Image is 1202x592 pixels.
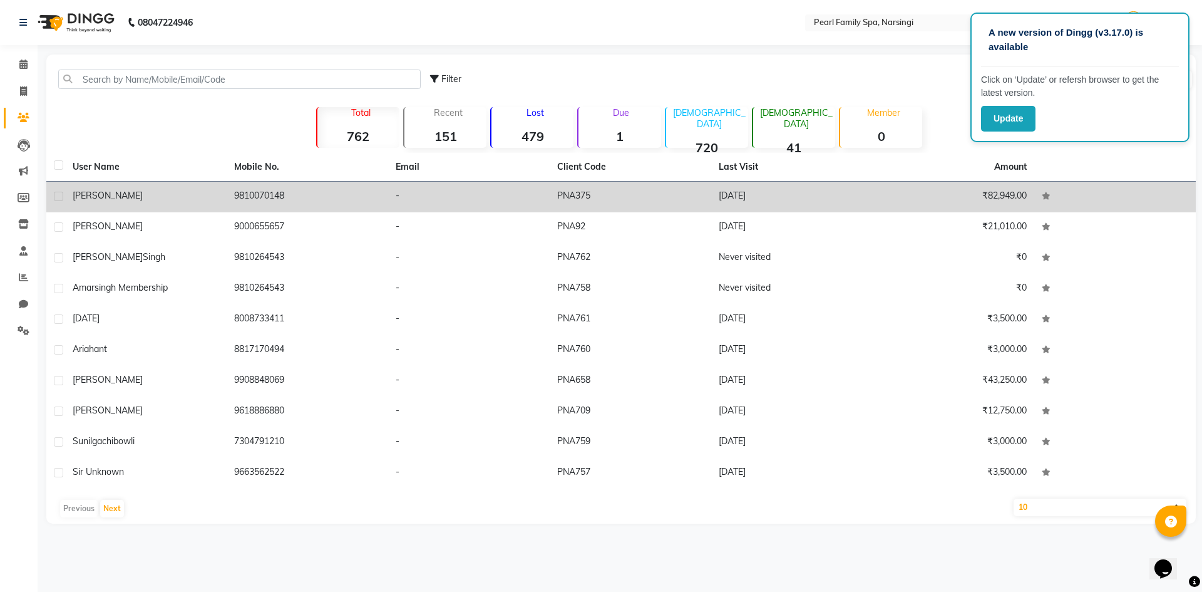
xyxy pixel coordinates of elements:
strong: 479 [491,128,573,144]
p: A new version of Dingg (v3.17.0) is available [989,26,1171,54]
span: [DATE] [73,313,100,324]
p: Click on ‘Update’ or refersh browser to get the latest version. [981,73,1179,100]
td: 9000655657 [227,212,388,243]
span: sunil [73,435,92,447]
td: [DATE] [711,427,873,458]
th: User Name [65,153,227,182]
td: ₹3,000.00 [873,335,1034,366]
td: - [388,274,550,304]
span: sir unknown [73,466,124,477]
td: - [388,212,550,243]
td: PNA658 [550,366,711,397]
th: Amount [987,153,1034,181]
td: 9810264543 [227,274,388,304]
td: PNA709 [550,397,711,427]
th: Mobile No. [227,153,388,182]
td: PNA761 [550,304,711,335]
td: PNA762 [550,243,711,274]
td: [DATE] [711,304,873,335]
span: singh [143,251,165,262]
span: [PERSON_NAME] [73,251,143,262]
td: - [388,427,550,458]
strong: 762 [317,128,399,144]
td: - [388,397,550,427]
iframe: chat widget [1149,542,1189,579]
strong: 41 [753,140,835,155]
td: - [388,366,550,397]
td: [DATE] [711,335,873,366]
td: - [388,243,550,274]
td: [DATE] [711,182,873,212]
td: [DATE] [711,212,873,243]
td: Never visited [711,274,873,304]
button: Update [981,106,1035,132]
td: PNA375 [550,182,711,212]
td: [DATE] [711,366,873,397]
p: [DEMOGRAPHIC_DATA] [671,107,748,130]
td: ₹0 [873,243,1034,274]
p: [DEMOGRAPHIC_DATA] [758,107,835,130]
td: 8008733411 [227,304,388,335]
strong: 1 [578,128,660,144]
td: ₹3,000.00 [873,427,1034,458]
p: Lost [496,107,573,118]
td: PNA759 [550,427,711,458]
td: [DATE] [711,458,873,489]
td: PNA757 [550,458,711,489]
td: ₹43,250.00 [873,366,1034,397]
td: ₹12,750.00 [873,397,1034,427]
span: [PERSON_NAME] [73,405,143,416]
span: [PERSON_NAME] [73,190,143,201]
button: Next [100,500,124,517]
span: amar [73,282,95,293]
td: - [388,335,550,366]
p: Member [845,107,922,118]
td: 8817170494 [227,335,388,366]
td: - [388,182,550,212]
td: ₹0 [873,274,1034,304]
p: Total [322,107,399,118]
td: ₹21,010.00 [873,212,1034,243]
img: Admin [1122,11,1144,33]
img: logo [32,5,118,40]
p: Due [581,107,660,118]
th: Last Visit [711,153,873,182]
td: PNA760 [550,335,711,366]
td: 9618886880 [227,397,388,427]
th: Client Code [550,153,711,182]
td: Never visited [711,243,873,274]
td: ₹3,500.00 [873,458,1034,489]
input: Search by Name/Mobile/Email/Code [58,70,421,89]
p: Recent [409,107,486,118]
strong: 151 [404,128,486,144]
td: ₹3,500.00 [873,304,1034,335]
td: - [388,304,550,335]
td: PNA758 [550,274,711,304]
td: PNA92 [550,212,711,243]
span: ariahant [73,343,107,355]
strong: 0 [840,128,922,144]
span: [PERSON_NAME] [73,221,143,232]
td: ₹82,949.00 [873,182,1034,212]
td: [DATE] [711,397,873,427]
td: 9663562522 [227,458,388,489]
td: 9810070148 [227,182,388,212]
span: singh membership [95,282,168,293]
td: 9810264543 [227,243,388,274]
td: 9908848069 [227,366,388,397]
td: - [388,458,550,489]
span: Filter [441,73,461,85]
b: 08047224946 [138,5,193,40]
span: [PERSON_NAME] [73,374,143,385]
strong: 720 [666,140,748,155]
th: Email [388,153,550,182]
span: gachibowli [92,435,135,447]
td: 7304791210 [227,427,388,458]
